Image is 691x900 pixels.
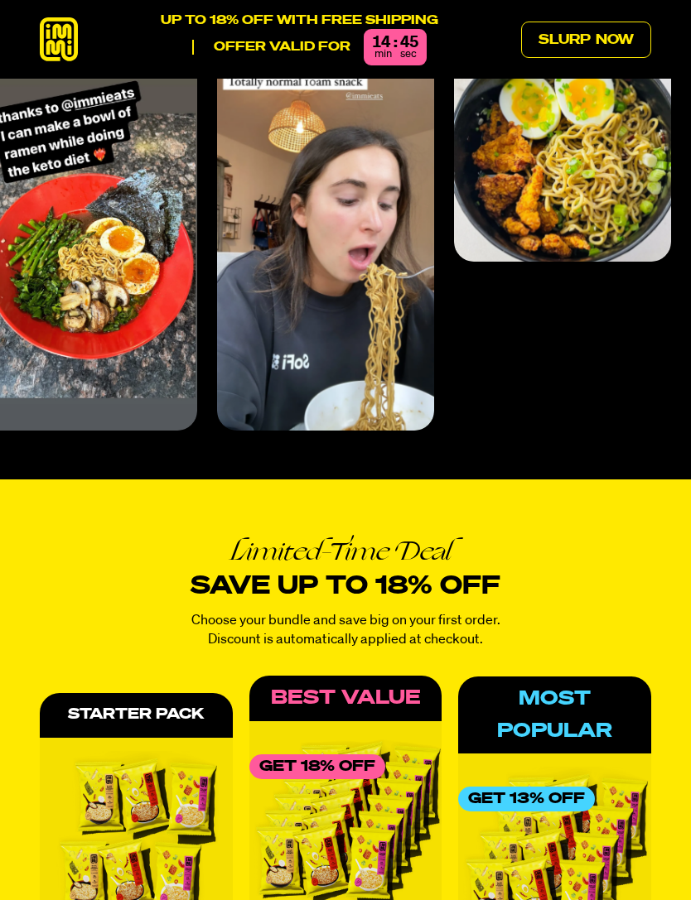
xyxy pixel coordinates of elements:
div: Best Value [249,676,442,720]
p: Offer valid for [192,40,350,55]
li: 1 of 4 [454,44,671,431]
em: Limited-Time Deal [191,537,500,566]
div: Get 18% Off [249,754,385,779]
p: Choose your bundle and save big on your first order. Discount is automatically applied at checkout. [191,612,500,649]
div: Most Popular [458,676,651,753]
div: Starter Pack [40,693,233,738]
div: Get 13% Off [458,787,595,811]
div: : [394,36,397,51]
span: sec [400,49,417,60]
iframe: Marketing Popup [8,824,156,892]
h2: Save up to 18% off [191,537,500,602]
div: 45 [400,36,418,51]
p: UP TO 18% OFF WITH FREE SHIPPING [161,13,438,29]
span: min [374,49,392,60]
a: Slurp Now [521,22,651,58]
div: 14 [372,36,390,51]
li: 4 of 4 [217,44,434,431]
